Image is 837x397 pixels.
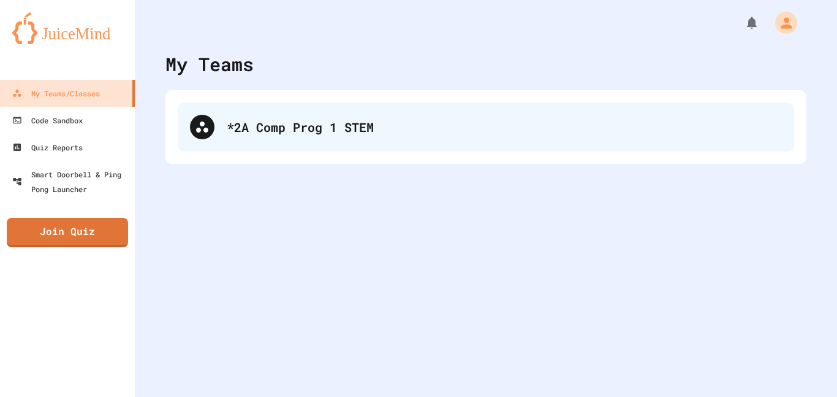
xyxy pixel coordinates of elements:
img: logo-orange.svg [12,12,123,44]
div: Quiz Reports [12,140,83,155]
div: *2A Comp Prog 1 STEM [178,102,794,152]
div: My Teams/Classes [12,86,100,101]
div: My Notifications [722,12,762,33]
div: *2A Comp Prog 1 STEM [227,118,782,136]
div: My Teams [165,50,254,78]
a: Join Quiz [7,218,128,247]
div: My Account [762,9,800,37]
div: Smart Doorbell & Ping Pong Launcher [12,167,130,196]
div: Code Sandbox [12,113,83,128]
